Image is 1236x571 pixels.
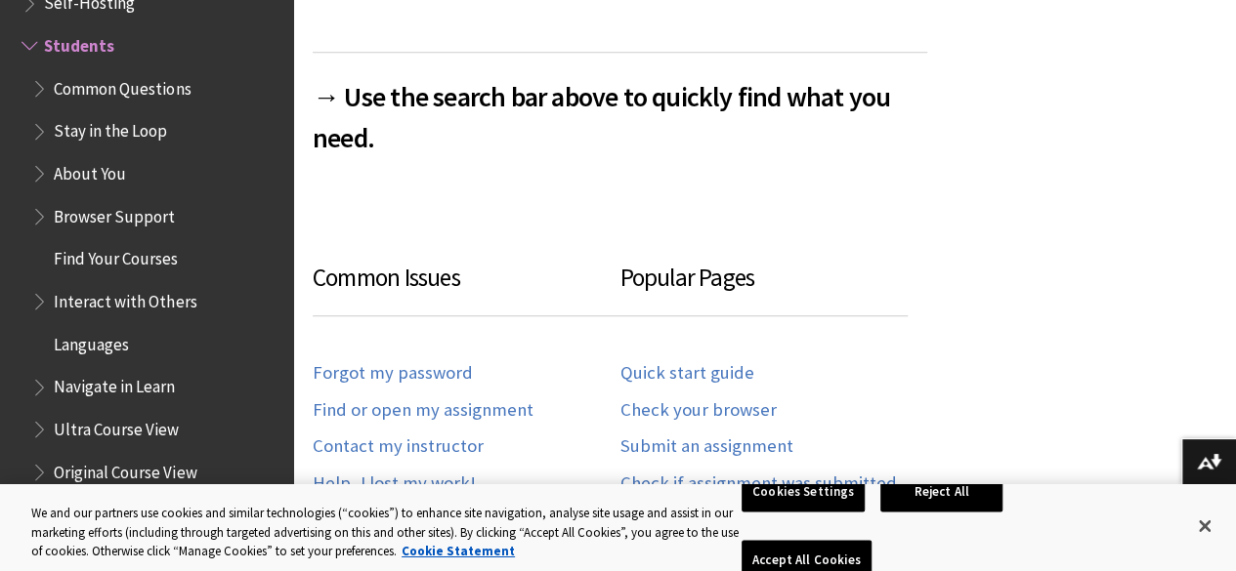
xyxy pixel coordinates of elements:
[313,362,473,385] a: Forgot my password
[54,157,126,184] span: About You
[620,260,909,317] h3: Popular Pages
[54,243,178,269] span: Find Your Courses
[44,29,114,56] span: Students
[880,471,1002,512] button: Reject All
[620,362,754,385] a: Quick start guide
[313,52,927,158] h2: → Use the search bar above to quickly find what you need.
[54,456,196,482] span: Original Course View
[54,200,175,226] span: Browser Support
[620,435,793,458] a: Submit an assignment
[54,72,191,99] span: Common Questions
[742,471,865,512] button: Cookies Settings
[402,543,515,559] a: More information about your privacy, opens in a new tab
[54,285,196,311] span: Interact with Others
[54,371,175,397] span: Navigate in Learn
[1183,505,1226,548] button: Close
[313,472,476,495] a: Help, I lost my work!
[313,260,620,317] h3: Common Issues
[313,399,533,422] a: Find or open my assignment
[620,472,897,495] a: Check if assignment was submitted
[54,328,129,354] span: Languages
[54,413,179,439] span: Ultra Course View
[31,504,742,561] div: We and our partners use cookies and similar technologies (“cookies”) to enhance site navigation, ...
[54,115,167,142] span: Stay in the Loop
[620,399,777,422] a: Check your browser
[313,435,484,458] a: Contact my instructor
